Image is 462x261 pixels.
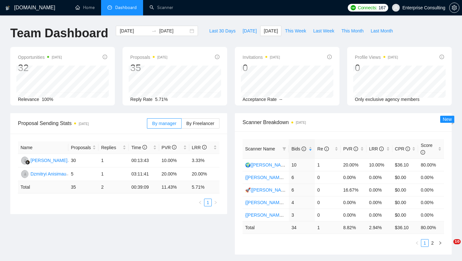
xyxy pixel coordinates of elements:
td: 3 [289,209,315,221]
span: right [214,201,218,204]
td: 34 [289,221,315,234]
a: 🚀{[PERSON_NAME]} Python | Django | AI / [245,187,334,193]
input: Start date [120,27,149,34]
td: 20.00% [341,158,367,171]
button: [DATE] [260,26,281,36]
td: 1 [98,167,129,181]
li: 1 [421,239,429,247]
img: gigradar-bm.png [25,160,30,165]
span: Proposals [130,53,167,61]
td: 0.00% [366,196,392,209]
span: user [394,5,398,10]
button: Last 30 Days [206,26,239,36]
span: left [415,241,419,245]
div: [PERSON_NAME] [30,157,67,164]
div: 0 [355,62,398,74]
span: 167 [379,4,386,11]
span: This Week [285,27,306,34]
span: Last Month [371,27,393,34]
span: Last Week [313,27,334,34]
td: 03:11:41 [129,167,159,181]
a: {[PERSON_NAME]} Full-stack devs WW - pain point [245,175,349,180]
span: Acceptance Rate [243,97,277,102]
span: Time [131,145,147,150]
time: [DATE] [270,56,280,59]
span: info-circle [440,55,444,59]
span: info-circle [354,147,358,151]
div: 32 [18,62,62,74]
span: info-circle [406,147,410,151]
td: 80.00% [418,158,444,171]
span: filter [282,147,286,151]
td: 4 [289,196,315,209]
span: info-circle [172,145,176,149]
button: right [436,239,444,247]
button: This Week [281,26,310,36]
span: Connects: [358,4,377,11]
td: $0.00 [392,196,418,209]
span: Proposal Sending Stats [18,119,147,127]
button: right [212,199,219,206]
td: 20.00% [189,167,219,181]
span: [DATE] [243,27,257,34]
h1: Team Dashboard [10,26,108,41]
span: 10 [453,239,461,244]
time: [DATE] [388,56,398,59]
span: dashboard [107,5,112,10]
span: LRR [192,145,207,150]
a: 1 [204,199,211,206]
a: 1 [421,239,428,247]
span: info-circle [215,55,219,59]
img: RH [21,157,29,165]
td: 80.00 % [418,221,444,234]
span: PVR [343,146,358,151]
td: 00:39:09 [129,181,159,194]
th: Name [18,141,68,154]
span: 100% [42,97,53,102]
td: 30 [68,154,98,167]
span: Opportunities [18,53,62,61]
img: D [21,170,29,178]
td: 2.94 % [366,221,392,234]
td: 0 [315,209,341,221]
time: [DATE] [79,122,89,126]
span: New [443,117,452,122]
span: info-circle [421,150,425,155]
td: 00:13:43 [129,154,159,167]
button: Last Month [367,26,396,36]
td: 35 [68,181,98,194]
div: 0 [243,62,280,74]
td: 0.00% [418,209,444,221]
td: 0 [315,171,341,184]
td: $0.00 [392,209,418,221]
td: 0.00% [341,171,367,184]
div: 35 [130,62,167,74]
td: 1 [98,154,129,167]
td: 10 [289,158,315,171]
td: 0.00% [341,209,367,221]
span: CPR [395,146,410,151]
span: Reply Rate [130,97,152,102]
span: Relevance [18,97,39,102]
a: searchScanner [150,5,173,10]
button: left [196,199,204,206]
span: -- [279,97,282,102]
th: Replies [98,141,129,154]
iframe: Intercom live chat [440,239,456,255]
span: [DATE] [264,27,278,34]
td: Total [18,181,68,194]
td: 8.82 % [341,221,367,234]
time: [DATE] [296,121,306,124]
time: [DATE] [52,56,62,59]
span: info-circle [327,55,332,59]
span: left [198,201,202,204]
td: 20.00% [159,167,189,181]
td: 11.43 % [159,181,189,194]
td: 0 [315,184,341,196]
a: 🌍[[PERSON_NAME]] Native Mobile WW [245,162,328,167]
td: 6 [289,184,315,196]
a: setting [449,5,459,10]
span: info-circle [302,147,306,151]
div: Dzmitryi Anisimau [30,170,66,177]
span: Invitations [243,53,280,61]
